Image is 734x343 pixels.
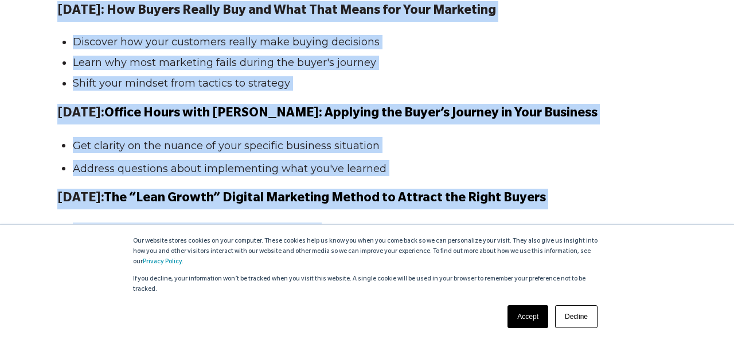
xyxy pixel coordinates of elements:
[507,305,548,328] a: Accept
[73,56,670,70] li: Learn why most marketing fails during the buyer's journey
[133,274,601,295] p: If you decline, your information won’t be tracked when you visit this website. A single cookie wi...
[555,305,598,328] a: Decline
[57,5,496,18] strong: [DATE]: How Buyers Really Buy and What That Means for Your Marketing
[143,259,182,266] a: Privacy Policy
[57,107,598,121] strong: [DATE]:
[73,162,386,175] span: Address questions about implementing what you've learned
[57,192,546,206] strong: [DATE]:
[133,236,601,267] p: Our website stores cookies on your computer. These cookies help us know you when you come back so...
[73,35,670,49] li: Discover how your customers really make buying decisions
[104,107,598,121] span: Office Hours with [PERSON_NAME]: Applying the Buyer’s Journey in Your Business
[104,192,546,206] span: The “Lean Growth” Digital Marketing Method to Attract the Right Buyers
[73,139,380,152] span: Get clarity on the nuance of your specific business situation
[73,76,670,91] li: Shift your mindset from tactics to strategy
